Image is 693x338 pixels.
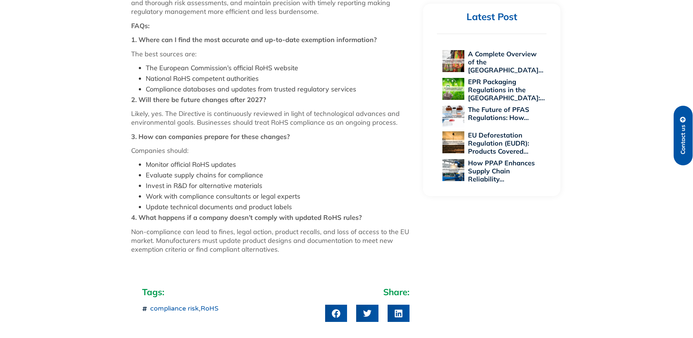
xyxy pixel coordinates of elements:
[131,146,416,155] p: Companies should:
[437,11,547,23] h2: Latest Post
[442,159,464,181] img: How PPAP Enhances Supply Chain Reliability Across Global Industries
[148,305,218,313] span: ,
[201,304,218,312] a: RoHS
[442,131,464,153] img: EU Deforestation Regulation (EUDR): Products Covered and Compliance Essentials
[356,305,378,322] div: Share on twitter
[468,105,529,122] a: The Future of PFAS Regulations: How…
[442,50,464,72] img: A Complete Overview of the EU Personal Protective Equipment Regulation 2016/425
[131,228,416,254] p: Non-compliance can lead to fines, legal action, product recalls, and loss of access to the EU mar...
[468,50,543,74] a: A Complete Overview of the [GEOGRAPHIC_DATA]…
[468,78,545,102] a: EPR Packaging Regulations in the [GEOGRAPHIC_DATA]:…
[325,305,347,322] div: Share on facebook
[442,106,464,128] img: The Future of PFAS Regulations: How 2025 Will Reshape Global Supply Chains
[146,192,416,201] li: Work with compliance consultants or legal experts
[146,171,416,180] li: Evaluate supply chains for compliance
[146,74,416,83] li: National RoHS competent authorities
[131,132,290,141] strong: 3. How can companies prepare for these changes?
[142,286,318,297] h2: Tags:
[146,203,416,211] li: Update technical documents and product labels
[146,64,416,72] li: The European Commission’s official RoHS website
[150,304,199,312] a: compliance risk
[468,131,529,155] a: EU Deforestation Regulation (EUDR): Products Covered…
[131,22,149,30] strong: FAQs:
[680,125,686,154] span: Contact us
[131,35,377,44] strong: 1. Where can I find the most accurate and up-to-date exemption information?
[146,181,416,190] li: Invest in R&D for alternative materials
[388,305,410,322] div: Share on linkedin
[146,160,416,169] li: Monitor official RoHS updates
[674,106,693,165] a: Contact us
[131,109,416,127] p: Likely, yes. The Directive is continuously reviewed in light of technological advances and enviro...
[146,85,416,94] li: Compliance databases and updates from trusted regulatory services
[131,213,362,222] strong: 4. What happens if a company doesn’t comply with updated RoHS rules?
[131,95,266,104] strong: 2. Will there be future changes after 2027?
[131,50,416,59] p: The best sources are:
[325,286,410,297] h2: Share:
[468,159,535,183] a: How PPAP Enhances Supply Chain Reliability…
[442,78,464,100] img: EPR Packaging Regulations in the US: A 2025 Compliance Perspective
